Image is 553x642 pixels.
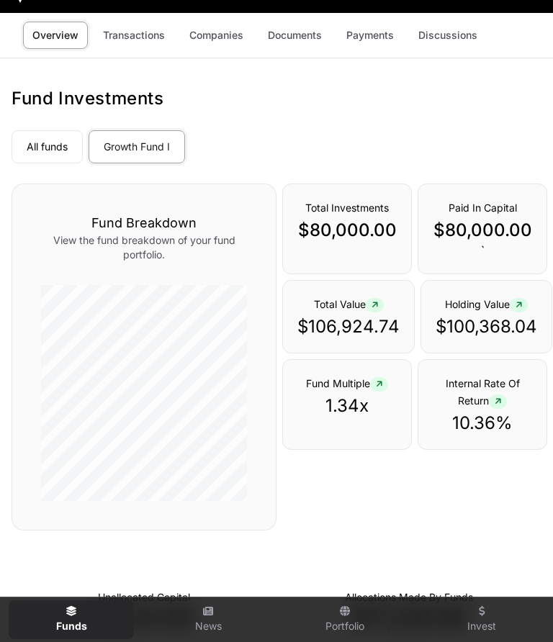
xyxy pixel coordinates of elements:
[12,130,83,163] a: All funds
[345,590,473,605] p: Capital Deployed Into Companies
[433,219,532,242] p: $80,000.00
[89,130,185,163] a: Growth Fund I
[297,219,397,242] p: $80,000.00
[409,22,487,49] a: Discussions
[145,600,271,639] a: News
[445,298,528,310] span: Holding Value
[297,394,397,417] p: 1.34x
[282,600,408,639] a: Portfolio
[337,22,403,49] a: Payments
[297,315,400,338] p: $106,924.74
[418,184,547,274] div: `
[258,22,331,49] a: Documents
[436,315,537,338] p: $100,368.04
[481,573,553,642] iframe: Chat Widget
[306,377,388,389] span: Fund Multiple
[98,590,190,605] p: Cash not yet allocated
[41,233,247,262] p: View the fund breakdown of your fund portfolio.
[12,87,541,110] h1: Fund Investments
[23,22,88,49] a: Overview
[314,298,384,310] span: Total Value
[305,202,389,214] span: Total Investments
[94,22,174,49] a: Transactions
[41,213,247,233] h3: Fund Breakdown
[446,377,520,407] span: Internal Rate Of Return
[433,412,532,435] p: 10.36%
[449,202,517,214] span: Paid In Capital
[9,600,134,639] a: Funds
[419,600,544,639] a: Invest
[180,22,253,49] a: Companies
